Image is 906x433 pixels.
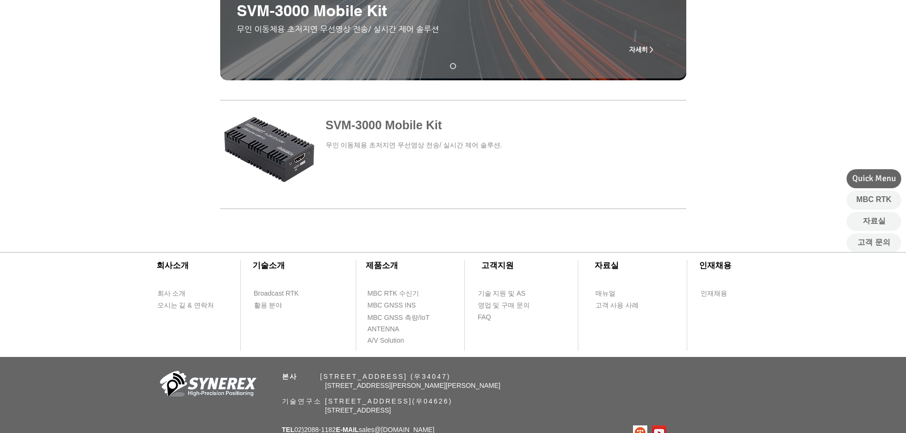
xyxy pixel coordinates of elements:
[368,325,399,334] span: ANTENNA
[477,288,549,299] a: 기술 지원 및 AS
[367,335,422,346] a: A/V Solution
[595,299,650,311] a: 고객 사용 사례
[595,288,650,299] a: 매뉴얼
[477,299,532,311] a: 영업 및 구매 문의
[367,288,438,299] a: MBC RTK 수신기
[254,289,299,298] span: Broadcast RTK
[478,301,530,310] span: 영업 및 구매 문의
[368,313,430,323] span: MBC GNSS 측량/IoT
[852,173,896,184] span: Quick Menu
[368,301,416,310] span: MBC GNSS INS
[237,1,387,19] span: SVM-3000 Mobile Kit
[368,336,404,346] span: A/V Solution
[847,169,901,188] div: Quick Menu
[157,288,212,299] a: 회사 소개
[847,191,901,210] a: MBC RTK
[595,301,639,310] span: 고객 사용 사례
[367,323,422,335] a: ANTENNA
[325,382,501,389] span: [STREET_ADDRESS][PERSON_NAME][PERSON_NAME]
[478,289,526,298] span: 기술 지원 및 AS
[699,261,731,270] span: ​인재채용
[450,63,456,69] a: AVM-2020 Mobile Kit
[594,261,619,270] span: ​자료실
[447,63,460,69] nav: 슬라이드
[253,288,308,299] a: Broadcast RTK
[157,289,186,298] span: 회사 소개
[481,261,514,270] span: ​고객지원
[863,216,886,226] span: 자료실
[253,261,285,270] span: ​기술소개
[156,261,189,270] span: ​회사소개
[237,24,439,34] span: 무인 이동체용 초저지연 무선영상 전송/ 실시간 제어 솔루션
[847,233,901,252] a: 고객 문의
[157,301,214,310] span: 오시는 길 & 연락처
[254,301,283,310] span: 활용 분야
[623,40,661,59] a: 자세히 >
[478,313,491,322] span: FAQ
[367,312,450,324] a: MBC GNSS 측량/IoT
[325,406,391,414] span: [STREET_ADDRESS]
[857,237,890,248] span: 고객 문의
[368,289,419,298] span: MBC RTK 수신기
[282,373,298,380] span: 본사
[629,46,653,53] span: 자세히 >
[700,288,745,299] a: 인재채용
[253,299,308,311] a: 활용 분야
[847,212,901,231] a: 자료실
[797,392,906,433] iframe: Wix Chat
[157,299,221,311] a: 오시는 길 & 연락처
[595,289,615,298] span: 매뉴얼
[282,373,451,380] span: ​ [STREET_ADDRESS] (우34047)
[701,289,727,298] span: 인재채용
[155,370,259,401] img: 회사_로고-removebg-preview.png
[282,397,453,405] span: 기술연구소 [STREET_ADDRESS](우04626)
[857,194,892,205] span: MBC RTK
[367,299,427,311] a: MBC GNSS INS
[366,261,398,270] span: ​제품소개
[477,311,532,323] a: FAQ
